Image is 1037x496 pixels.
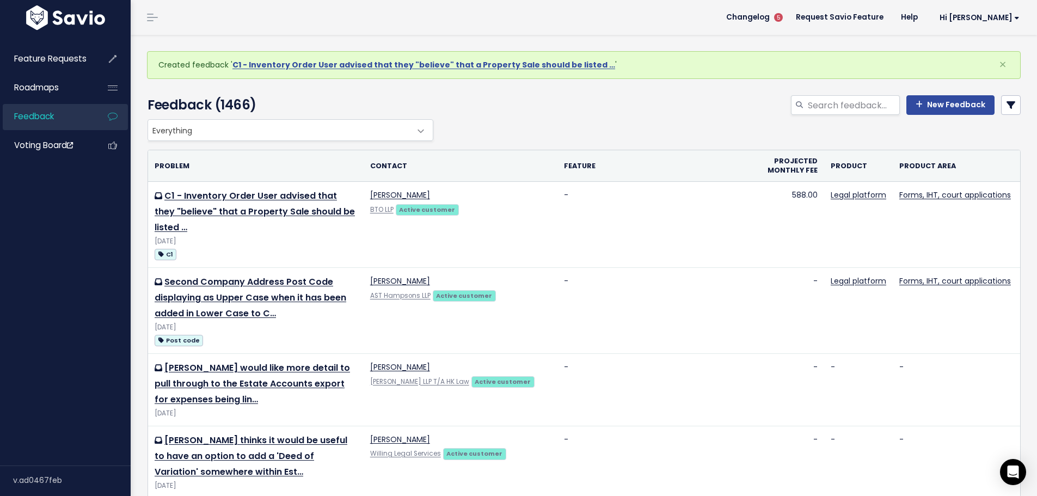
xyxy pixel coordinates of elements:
a: Request Savio Feature [787,9,892,26]
a: AST Hampsons LLP [370,291,431,300]
th: Contact [364,150,557,182]
span: Everything [148,119,433,141]
a: [PERSON_NAME] LLP T/A HK Law [370,377,469,386]
div: Open Intercom Messenger [1000,459,1026,485]
th: Problem [148,150,364,182]
a: New Feedback [906,95,995,115]
span: Post code [155,335,203,346]
a: Active customer [443,448,506,458]
span: Voting Board [14,139,73,151]
a: C1 - Inventory Order User advised that they "believe" that a Property Sale should be listed … [232,59,615,70]
div: [DATE] [155,408,357,419]
th: Projected monthly fee [754,150,824,182]
span: × [999,56,1007,74]
span: Feedback [14,111,54,122]
td: - [893,354,1020,426]
a: Active customer [396,204,459,215]
a: Willing Legal Services [370,449,441,458]
th: Product [824,150,893,182]
input: Search feedback... [807,95,900,115]
td: - [557,182,754,268]
span: Hi [PERSON_NAME] [940,14,1020,22]
strong: Active customer [475,377,531,386]
a: C1 [155,247,176,261]
a: Hi [PERSON_NAME] [926,9,1028,26]
td: - [557,354,754,426]
a: [PERSON_NAME] [370,189,430,200]
strong: Active customer [436,291,492,300]
a: Active customer [471,376,535,387]
h4: Feedback (1466) [148,95,428,115]
span: 5 [774,13,783,22]
th: Feature [557,150,754,182]
a: Post code [155,333,203,347]
a: Help [892,9,926,26]
a: Forms, IHT, court applications [899,189,1011,200]
a: Active customer [433,290,496,301]
span: Everything [148,120,411,140]
a: Voting Board [3,133,90,158]
a: C1 - Inventory Order User advised that they "believe" that a Property Sale should be listed … [155,189,355,234]
a: [PERSON_NAME] [370,362,430,372]
strong: Active customer [446,449,502,458]
div: [DATE] [155,322,357,333]
a: [PERSON_NAME] [370,275,430,286]
img: logo-white.9d6f32f41409.svg [23,5,108,30]
a: Forms, IHT, court applications [899,275,1011,286]
span: Feature Requests [14,53,87,64]
a: Feature Requests [3,46,90,71]
td: - [824,354,893,426]
strong: Active customer [399,205,455,214]
th: Product Area [893,150,1020,182]
span: C1 [155,249,176,260]
a: Legal platform [831,275,886,286]
div: Created feedback ' ' [147,51,1021,79]
td: - [557,268,754,354]
a: Feedback [3,104,90,129]
a: [PERSON_NAME] [370,434,430,445]
div: [DATE] [155,480,357,492]
td: 588.00 [754,182,824,268]
a: Roadmaps [3,75,90,100]
div: [DATE] [155,236,357,247]
div: v.ad0467feb [13,466,131,494]
a: Second Company Address Post Code displaying as Upper Case when it has been added in Lower Case to C… [155,275,346,320]
td: - [754,268,824,354]
a: [PERSON_NAME] thinks it would be useful to have an option to add a 'Deed of Variation' somewhere ... [155,434,347,478]
td: - [754,354,824,426]
span: Changelog [726,14,770,21]
a: BTO LLP [370,205,394,214]
button: Close [988,52,1017,78]
a: [PERSON_NAME] would like more detail to pull through to the Estate Accounts export for expenses b... [155,362,350,406]
a: Legal platform [831,189,886,200]
span: Roadmaps [14,82,59,93]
